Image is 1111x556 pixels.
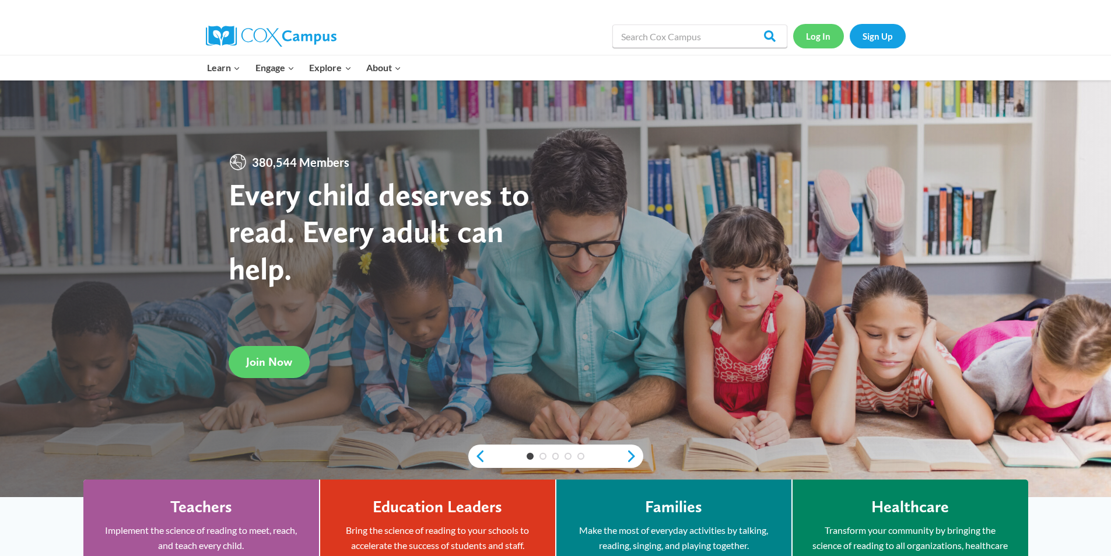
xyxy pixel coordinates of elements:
[574,523,774,552] p: Make the most of everyday activities by talking, reading, singing, and playing together.
[468,445,643,468] div: content slider buttons
[246,355,292,369] span: Join Now
[871,497,949,517] h4: Healthcare
[101,523,302,552] p: Implement the science of reading to meet, reach, and teach every child.
[626,449,643,463] a: next
[552,453,559,460] a: 3
[793,24,844,48] a: Log In
[565,453,572,460] a: 4
[577,453,584,460] a: 5
[247,153,354,172] span: 380,544 Members
[527,453,534,460] a: 1
[229,176,530,287] strong: Every child deserves to read. Every adult can help.
[850,24,906,48] a: Sign Up
[206,26,337,47] img: Cox Campus
[793,24,906,48] nav: Secondary Navigation
[359,55,409,80] button: Child menu of About
[200,55,248,80] button: Child menu of Learn
[539,453,546,460] a: 2
[645,497,702,517] h4: Families
[200,55,409,80] nav: Primary Navigation
[338,523,538,552] p: Bring the science of reading to your schools to accelerate the success of students and staff.
[229,346,310,378] a: Join Now
[468,449,486,463] a: previous
[302,55,359,80] button: Child menu of Explore
[170,497,232,517] h4: Teachers
[612,25,787,48] input: Search Cox Campus
[373,497,502,517] h4: Education Leaders
[248,55,302,80] button: Child menu of Engage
